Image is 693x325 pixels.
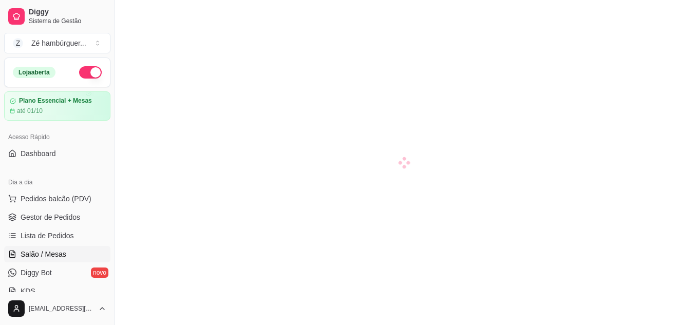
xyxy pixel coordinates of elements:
article: até 01/10 [17,107,43,115]
a: Salão / Mesas [4,246,110,262]
a: DiggySistema de Gestão [4,4,110,29]
a: Lista de Pedidos [4,227,110,244]
button: Alterar Status [79,66,102,79]
button: [EMAIL_ADDRESS][DOMAIN_NAME] [4,296,110,321]
span: Gestor de Pedidos [21,212,80,222]
span: Dashboard [21,148,56,159]
span: Diggy [29,8,106,17]
span: Z [13,38,23,48]
div: Zé hambúrguer ... [31,38,86,48]
a: Diggy Botnovo [4,264,110,281]
span: Sistema de Gestão [29,17,106,25]
button: Pedidos balcão (PDV) [4,190,110,207]
span: [EMAIL_ADDRESS][DOMAIN_NAME] [29,304,94,313]
div: Loja aberta [13,67,55,78]
div: Acesso Rápido [4,129,110,145]
a: Gestor de Pedidos [4,209,110,225]
span: KDS [21,286,35,296]
span: Lista de Pedidos [21,231,74,241]
a: Plano Essencial + Mesasaté 01/10 [4,91,110,121]
article: Plano Essencial + Mesas [19,97,92,105]
a: Dashboard [4,145,110,162]
span: Pedidos balcão (PDV) [21,194,91,204]
a: KDS [4,283,110,299]
span: Salão / Mesas [21,249,66,259]
div: Dia a dia [4,174,110,190]
button: Select a team [4,33,110,53]
span: Diggy Bot [21,267,52,278]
